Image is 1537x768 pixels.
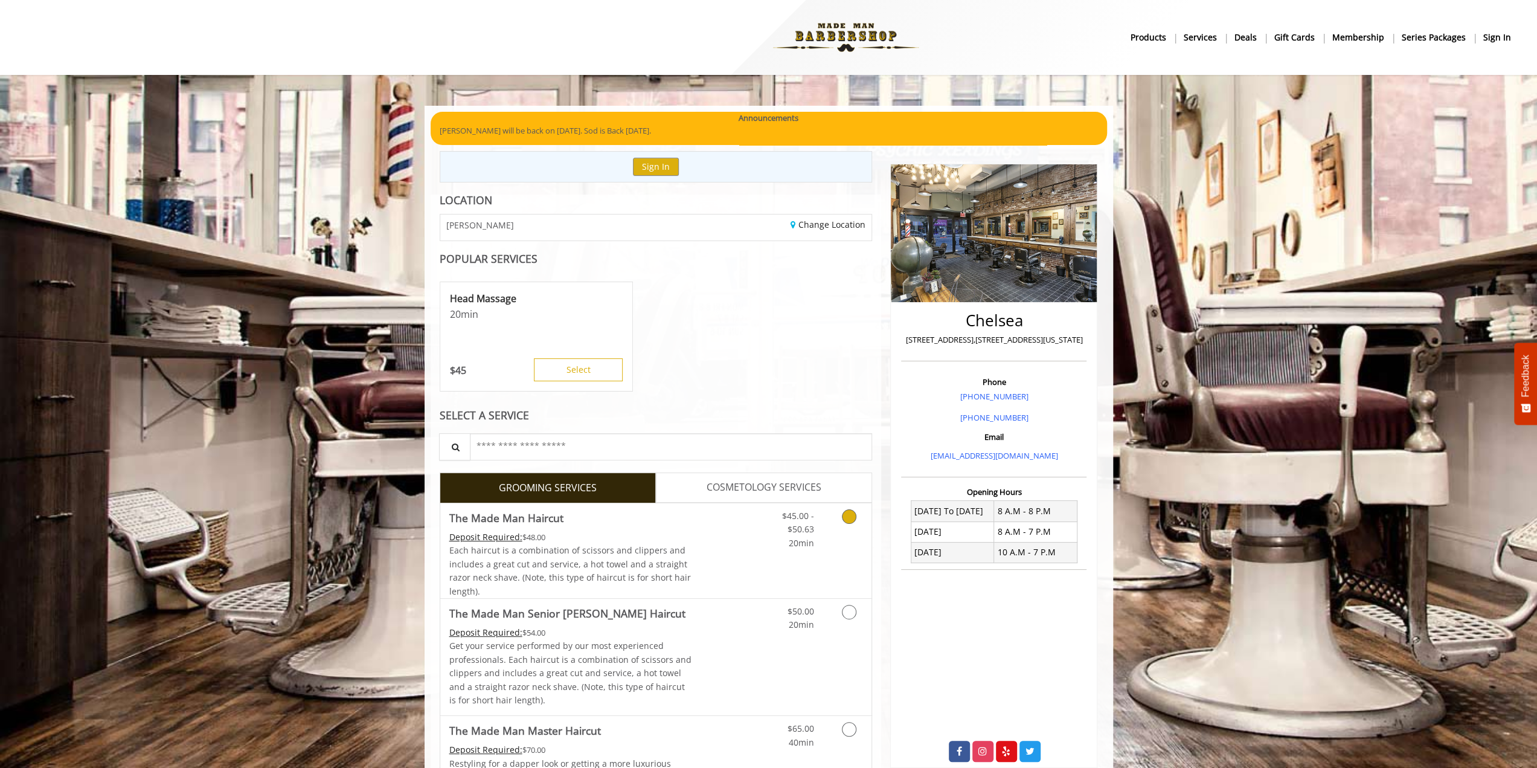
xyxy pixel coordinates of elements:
[788,737,813,748] span: 40min
[450,364,455,377] span: $
[787,723,813,734] span: $65.00
[994,542,1077,563] td: 10 A.M - 7 P.M
[1324,28,1393,46] a: MembershipMembership
[911,521,994,542] td: [DATE]
[904,433,1083,441] h3: Email
[930,450,1057,461] a: [EMAIL_ADDRESS][DOMAIN_NAME]
[1131,31,1166,44] b: products
[739,112,798,124] b: Announcements
[1234,31,1257,44] b: Deals
[440,410,873,421] div: SELECT A SERVICE
[1332,31,1384,44] b: Membership
[1122,28,1175,46] a: Productsproducts
[449,509,563,526] b: The Made Man Haircut
[461,308,478,321] span: min
[1475,28,1519,46] a: sign insign in
[449,626,692,639] div: $54.00
[1274,31,1315,44] b: gift cards
[1402,31,1466,44] b: Series packages
[904,334,1083,346] p: [STREET_ADDRESS],[STREET_ADDRESS][US_STATE]
[1266,28,1324,46] a: Gift cardsgift cards
[911,501,994,521] td: [DATE] To [DATE]
[994,521,1077,542] td: 8 A.M - 7 P.M
[788,537,813,549] span: 20min
[534,358,623,381] button: Select
[1175,28,1226,46] a: ServicesServices
[1483,31,1511,44] b: sign in
[787,605,813,617] span: $50.00
[788,619,813,630] span: 20min
[1514,343,1537,425] button: Feedback - Show survey
[449,605,685,622] b: The Made Man Senior [PERSON_NAME] Haircut
[707,480,821,495] span: COSMETOLOGY SERVICES
[446,221,514,230] span: [PERSON_NAME]
[440,124,1098,137] p: [PERSON_NAME] will be back on [DATE]. Sod is Back [DATE].
[439,433,470,460] button: Service Search
[449,544,691,596] span: Each haircut is a combination of scissors and clippers and includes a great cut and service, a ho...
[791,219,865,230] a: Change Location
[440,193,492,207] b: LOCATION
[1184,31,1217,44] b: Services
[781,510,813,535] span: $45.00 - $50.63
[449,531,692,544] div: $48.00
[1393,28,1475,46] a: Series packagesSeries packages
[449,639,692,707] p: Get your service performed by our most experienced professionals. Each haircut is a combination o...
[960,412,1028,423] a: [PHONE_NUMBER]
[450,292,623,305] p: Head Massage
[1226,28,1266,46] a: DealsDeals
[450,364,466,377] p: 45
[449,722,601,739] b: The Made Man Master Haircut
[1520,355,1531,397] span: Feedback
[440,251,537,266] b: POPULAR SERVICES
[499,480,597,496] span: GROOMING SERVICES
[960,391,1028,402] a: [PHONE_NUMBER]
[633,158,679,175] button: Sign In
[449,744,522,755] span: This service needs some Advance to be paid before we block your appointment
[763,4,929,71] img: Made Man Barbershop logo
[904,312,1083,329] h2: Chelsea
[450,308,623,321] p: 20
[449,743,692,757] div: $70.00
[449,627,522,638] span: This service needs some Advance to be paid before we block your appointment
[904,378,1083,386] h3: Phone
[901,488,1086,496] h3: Opening Hours
[911,542,994,563] td: [DATE]
[994,501,1077,521] td: 8 A.M - 8 P.M
[449,531,522,543] span: This service needs some Advance to be paid before we block your appointment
